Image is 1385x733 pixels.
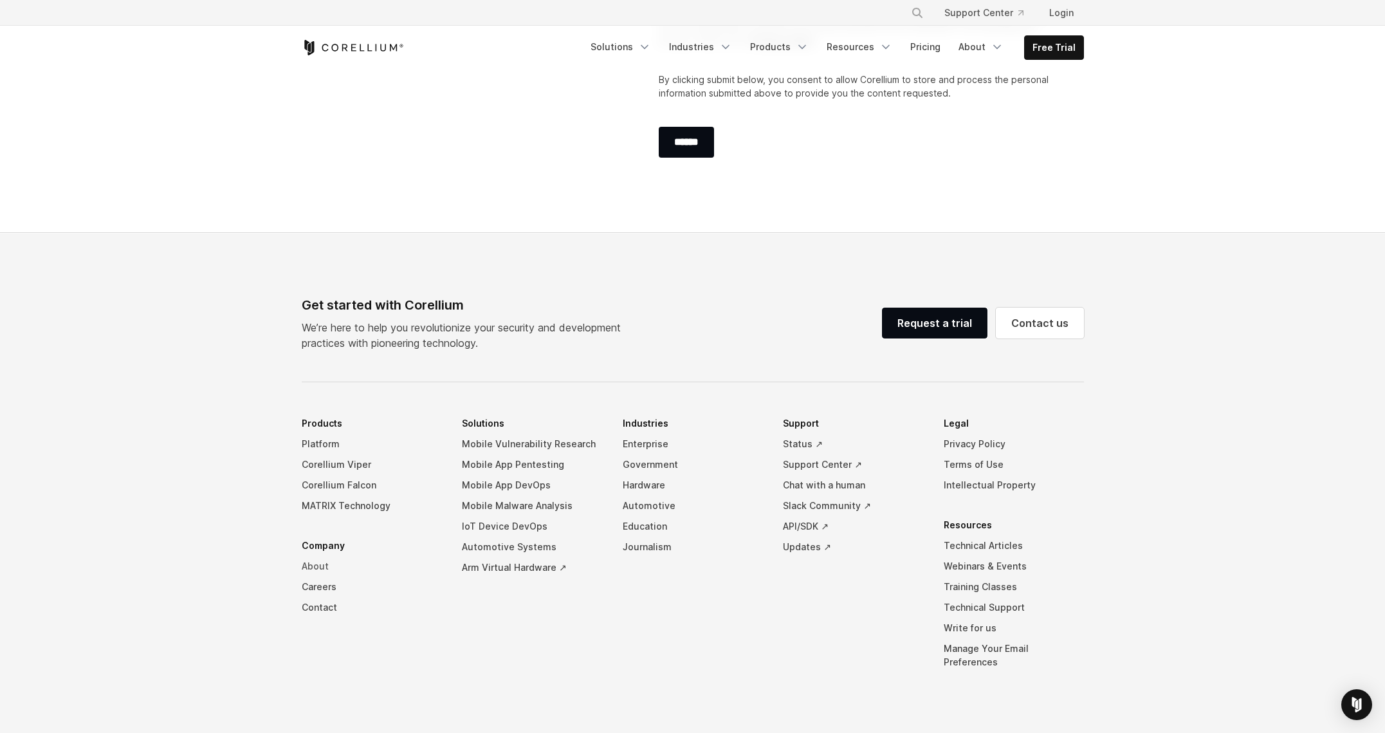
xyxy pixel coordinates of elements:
a: Enterprise [623,434,763,454]
a: Corellium Home [302,40,404,55]
a: MATRIX Technology [302,496,442,516]
p: We’re here to help you revolutionize your security and development practices with pioneering tech... [302,320,631,351]
a: Free Trial [1025,36,1083,59]
a: Manage Your Email Preferences [944,638,1084,673]
a: Status ↗ [783,434,923,454]
a: Contact [302,597,442,618]
a: Intellectual Property [944,475,1084,496]
a: Mobile Malware Analysis [462,496,602,516]
a: Terms of Use [944,454,1084,475]
a: Education [623,516,763,537]
a: Support Center [934,1,1034,24]
div: Navigation Menu [302,413,1084,692]
a: Mobile App DevOps [462,475,602,496]
a: Privacy Policy [944,434,1084,454]
a: Automotive Systems [462,537,602,557]
a: Write for us [944,618,1084,638]
a: Webinars & Events [944,556,1084,577]
a: Mobile App Pentesting [462,454,602,475]
a: Solutions [583,35,659,59]
div: Get started with Corellium [302,295,631,315]
a: Support Center ↗ [783,454,923,475]
div: Navigation Menu [895,1,1084,24]
a: About [951,35,1011,59]
a: Request a trial [882,308,987,339]
a: Corellium Viper [302,454,442,475]
a: Contact us [996,308,1084,339]
a: Automotive [623,496,763,516]
a: Chat with a human [783,475,923,496]
a: Corellium Falcon [302,475,442,496]
a: Government [623,454,763,475]
a: Products [742,35,816,59]
a: Training Classes [944,577,1084,597]
a: Updates ↗ [783,537,923,557]
a: Technical Support [944,597,1084,618]
button: Search [906,1,929,24]
p: By clicking submit below, you consent to allow Corellium to store and process the personal inform... [659,73,1063,100]
a: Industries [661,35,740,59]
a: About [302,556,442,577]
a: Resources [819,35,900,59]
a: Pricing [903,35,948,59]
div: Navigation Menu [583,35,1084,60]
a: Login [1039,1,1084,24]
a: Hardware [623,475,763,496]
a: Technical Articles [944,535,1084,556]
a: IoT Device DevOps [462,516,602,537]
a: Platform [302,434,442,454]
a: Arm Virtual Hardware ↗ [462,557,602,578]
a: Journalism [623,537,763,557]
a: Mobile Vulnerability Research [462,434,602,454]
a: Slack Community ↗ [783,496,923,516]
a: Careers [302,577,442,597]
a: API/SDK ↗ [783,516,923,537]
div: Open Intercom Messenger [1341,689,1372,720]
